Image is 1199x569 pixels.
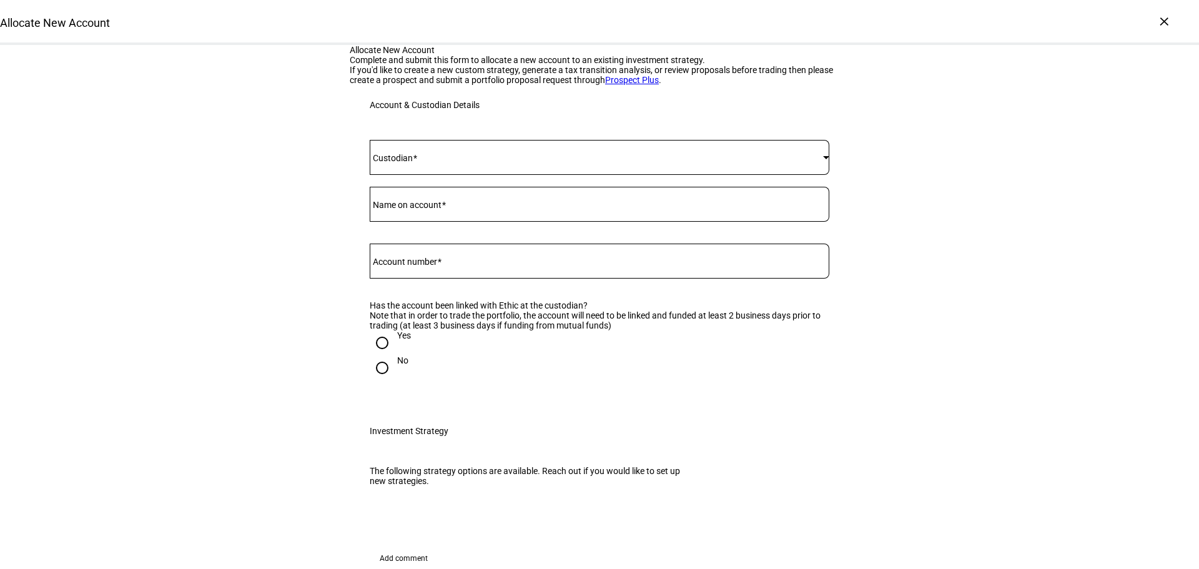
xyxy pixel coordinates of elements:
mat-label: Name on account [373,200,442,210]
div: Complete and submit this form to allocate a new account to an existing investment strategy. [350,55,849,65]
div: Note that in order to trade the portfolio, the account will need to be linked and funded at least... [370,310,829,330]
div: Allocate New Account [350,45,849,55]
button: Add comment [370,548,438,568]
input: Account number [370,254,829,264]
mat-label: Account number [373,257,437,267]
div: If you'd like to create a new custom strategy, generate a tax transition analysis, or review prop... [350,65,849,85]
div: Has the account been linked with Ethic at the custodian? [370,300,829,310]
div: Yes [397,330,411,340]
div: Investment Strategy [370,426,448,436]
div: × [1154,11,1174,31]
div: No [397,355,408,365]
mat-label: Custodian [373,153,413,163]
div: Account & Custodian Details [370,100,480,110]
span: Add comment [380,548,428,568]
div: The following strategy options are available. Reach out if you would like to set up new strategies. [370,466,691,486]
a: Prospect Plus [605,75,659,85]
